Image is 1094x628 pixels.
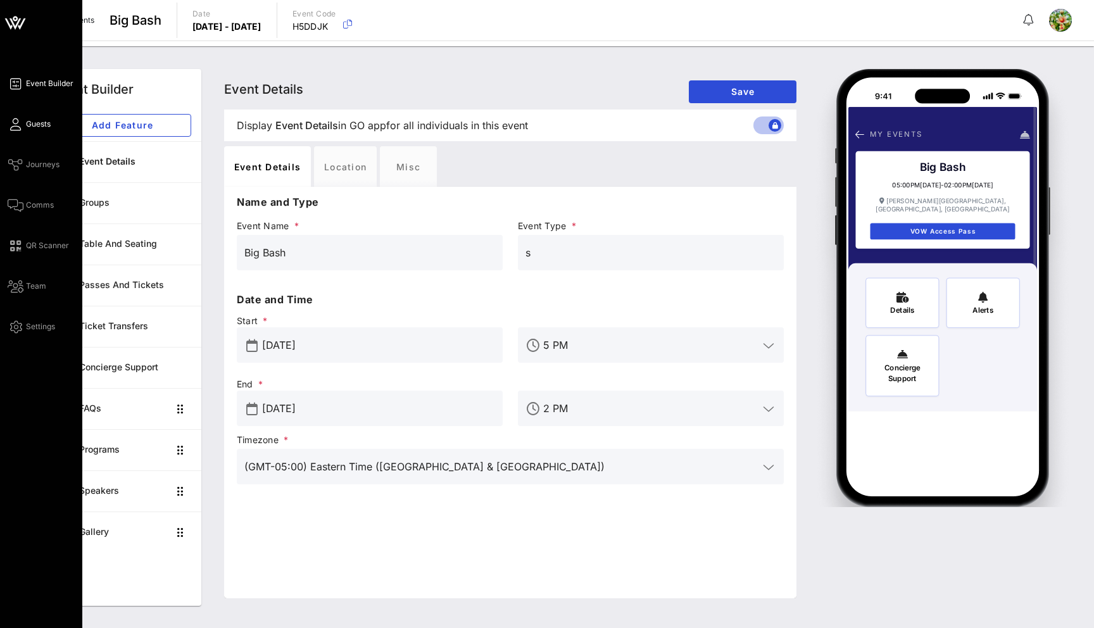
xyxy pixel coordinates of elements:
span: End [237,378,503,391]
span: for all individuals in this event [386,118,528,133]
div: Location [314,146,377,187]
span: Event Details [224,82,303,97]
input: Event Name [244,242,495,263]
div: Concierge Support [79,362,191,373]
button: Add Feature [53,114,191,137]
span: QR Scanner [26,240,69,251]
span: Team [26,280,46,292]
a: Event Builder [8,76,73,91]
span: Event Name [237,220,503,232]
div: Gallery [79,527,168,537]
span: Timezone [237,434,784,446]
div: Groups [79,198,191,208]
span: Add Feature [64,120,180,130]
a: Team [8,279,46,294]
span: Display in GO app [237,118,528,133]
a: Passes and Tickets [43,265,201,306]
input: Event Type [525,242,776,263]
div: Event Builder [53,80,134,99]
a: QR Scanner [8,238,69,253]
span: Event Builder [26,78,73,89]
a: FAQs [43,388,201,429]
div: Passes and Tickets [79,280,191,291]
span: Guests [26,118,51,130]
input: Start Date [262,335,495,355]
input: Start Time [543,335,758,355]
button: prepend icon [246,339,258,352]
a: Settings [8,319,55,334]
span: Event Details [275,118,338,133]
a: Concierge Support [43,347,201,388]
span: Big Bash [110,11,161,30]
span: Settings [26,321,55,332]
a: Table and Seating [43,223,201,265]
p: Date [192,8,261,20]
span: Save [699,86,786,97]
div: Misc [380,146,437,187]
div: Ticket Transfers [79,321,191,332]
a: Gallery [43,512,201,553]
div: Table and Seating [79,239,191,249]
input: Timezone [244,456,758,477]
div: Speakers [79,486,168,496]
a: Programs [43,429,201,470]
a: Event Details [43,141,201,182]
p: [DATE] - [DATE] [192,20,261,33]
span: Start [237,315,503,327]
p: Name and Type [237,194,784,210]
span: Journeys [26,159,60,170]
span: Comms [26,199,54,211]
input: End Time [543,398,758,418]
p: Event Code [292,8,336,20]
button: prepend icon [246,403,258,415]
a: Comms [8,198,54,213]
div: Event Details [224,146,311,187]
p: H5DDJK [292,20,336,33]
span: Event Type [518,220,784,232]
a: Guests [8,116,51,132]
div: Event Details [79,156,191,167]
button: Save [689,80,796,103]
a: Ticket Transfers [43,306,201,347]
a: Journeys [8,157,60,172]
a: Groups [43,182,201,223]
p: Date and Time [237,292,784,307]
div: Programs [79,444,168,455]
a: Speakers [43,470,201,512]
input: End Date [262,398,495,418]
div: FAQs [79,403,168,414]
